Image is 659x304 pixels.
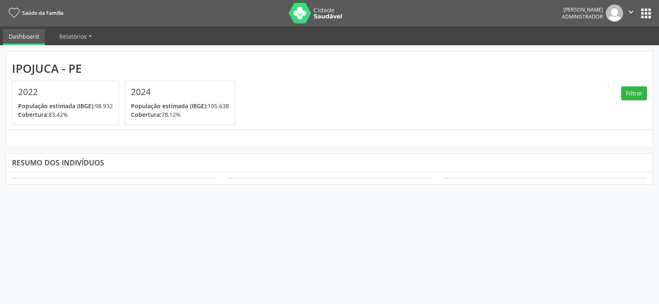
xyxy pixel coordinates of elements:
h4: 2024 [131,87,229,97]
div: [PERSON_NAME] [562,6,603,13]
p: 98.932 [18,102,113,110]
span: População estimada (IBGE): [18,102,95,110]
span: Cobertura: [131,111,161,118]
button:  [623,5,639,22]
h4: 2022 [18,87,113,97]
i:  [626,7,636,16]
button: Filtrar [621,86,647,100]
a: Dashboard [3,29,45,45]
p: 105.638 [131,102,229,110]
button: apps [639,6,653,21]
span: Relatórios [59,32,87,40]
div: Resumo dos indivíduos [12,158,647,167]
span: Administrador [562,13,603,20]
p: 78,12% [131,110,229,119]
span: Saúde da Família [22,9,63,16]
img: img [606,5,623,22]
span: Cobertura: [18,111,49,118]
a: Relatórios [54,29,98,44]
p: 83,42% [18,110,113,119]
a: Saúde da Família [6,6,63,20]
span: População estimada (IBGE): [131,102,208,110]
div: Ipojuca - PE [12,62,241,75]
